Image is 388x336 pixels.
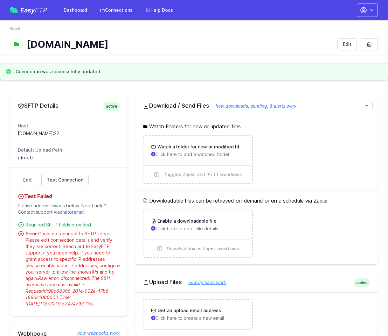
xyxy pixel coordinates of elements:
[20,7,47,13] span: Easy
[143,278,370,286] h2: Upload Files
[25,222,120,228] div: Required SFTP fields provided.
[10,25,21,32] a: Back
[143,197,370,204] h5: Downloadable files can be retrieved on-demand or on a schedule via Zapier
[96,4,136,16] a: Connections
[143,210,252,257] a: Enable a downloadable file Click here to enter file details Downloadable in Zapier workflows
[35,6,47,14] span: FTP
[18,192,120,200] h4: Test Failed
[27,39,332,50] h1: [DOMAIN_NAME]
[18,123,120,129] dt: Host
[167,246,239,252] span: Downloadable in Zapier workflows
[143,136,252,183] a: Watch a folder for new or modified files Click here to add a watched folder Triggers Zapier and I...
[103,102,120,111] span: active
[10,7,47,13] a: EasyFTP
[18,174,37,186] a: Edit
[143,102,370,110] h2: Download / Send Files
[10,25,378,36] nav: Breadcrumb
[143,123,370,130] h5: Watch Folders for new or updated files
[156,144,244,150] h3: Watch a folder for new or modified files
[151,225,244,232] p: Click here to enter file details
[18,147,120,153] dt: Default Upload Path
[25,231,120,307] div: Could not connect to SFTP server. Please edit connection details and verify they are correct. Rea...
[151,151,244,158] p: Click here to add a watched folder
[18,102,120,110] h2: SFTP Details
[16,68,101,75] h3: Connection was successfully updated.
[18,154,120,161] dd: / (root)
[41,174,89,186] a: Test Connection
[354,278,370,287] span: active
[10,7,18,13] img: easyftp_logo.png
[156,218,217,224] h3: Enable a downloadable file
[164,171,242,178] span: Triggers Zapier and IFTTT workflows
[337,38,357,50] a: Edit
[156,307,221,314] h3: Get an upload email address
[60,4,91,16] a: Dashboard
[73,209,84,215] a: email
[47,177,83,183] span: Test Connection
[18,200,120,218] p: Please address issues below. Need help? Contact support via or .
[151,315,244,321] p: Click here to create a new email
[143,300,252,329] a: Get an upload email address Click here to create a new email
[25,231,38,236] strong: Error:
[60,209,69,215] a: chat
[356,304,380,328] iframe: Drift Widget Chat Controller
[182,280,226,285] a: how uploads work
[18,130,120,137] dd: [DOMAIN_NAME]:22
[25,275,110,306] span: Raw error: disconnected: The SSH username format is invalid. - RequestId:98c68306-201e-002e-47b6-...
[142,4,177,16] a: Help Docs
[209,103,297,109] a: how downloads, sending, & alerts work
